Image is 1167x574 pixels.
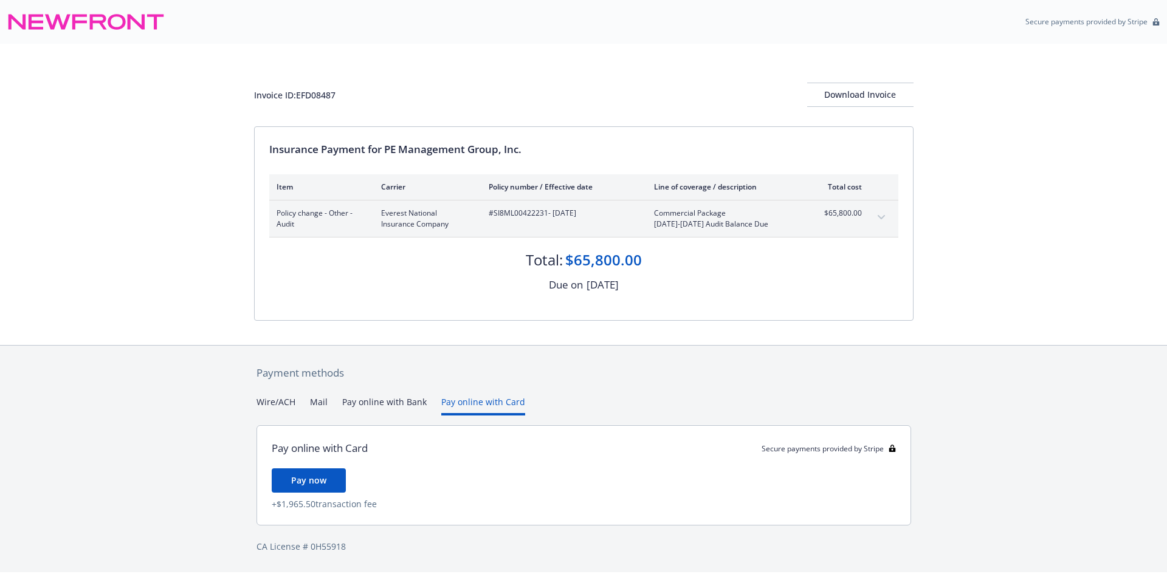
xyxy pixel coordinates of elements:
[441,395,525,415] button: Pay online with Card
[587,277,619,293] div: [DATE]
[654,219,797,230] span: [DATE]-[DATE] Audit Balance Due
[256,365,911,381] div: Payment methods
[381,208,469,230] span: Everest National Insurance Company
[872,208,891,227] button: expand content
[549,277,583,293] div: Due on
[272,497,896,510] div: + $1,965.50 transaction fee
[277,208,362,230] span: Policy change - Other - Audit
[526,250,563,270] div: Total:
[816,182,862,192] div: Total cost
[654,182,797,192] div: Line of coverage / description
[272,440,368,456] div: Pay online with Card
[269,142,898,157] div: Insurance Payment for PE Management Group, Inc.
[272,468,346,493] button: Pay now
[1025,16,1148,27] p: Secure payments provided by Stripe
[807,83,914,107] button: Download Invoice
[269,200,898,237] div: Policy change - Other - AuditEverest National Insurance Company#SI8ML00422231- [DATE]Commercial P...
[310,395,328,415] button: Mail
[654,208,797,219] span: Commercial Package
[291,474,326,486] span: Pay now
[816,208,862,219] span: $65,800.00
[381,182,469,192] div: Carrier
[654,208,797,230] span: Commercial Package[DATE]-[DATE] Audit Balance Due
[565,250,642,270] div: $65,800.00
[807,83,914,106] div: Download Invoice
[256,395,295,415] button: Wire/ACH
[254,89,336,101] div: Invoice ID: EFD08487
[489,182,635,192] div: Policy number / Effective date
[342,395,427,415] button: Pay online with Bank
[256,540,911,553] div: CA License # 0H55918
[277,182,362,192] div: Item
[762,443,896,454] div: Secure payments provided by Stripe
[489,208,635,219] span: #SI8ML00422231 - [DATE]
